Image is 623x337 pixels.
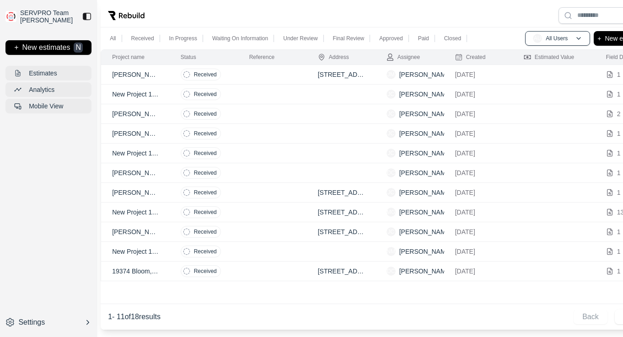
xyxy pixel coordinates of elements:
span: NM [387,247,396,256]
p: Received [194,209,217,216]
span: AU [533,34,542,43]
span: JC [387,90,396,99]
p: New Project 1021425 [112,247,159,256]
p: Received [194,248,217,255]
span: JC [387,109,396,118]
p: 1 [617,227,621,236]
p: Settings [18,317,45,328]
p: SERVPRO Team [PERSON_NAME] [20,9,75,24]
p: Closed [444,35,461,42]
div: Created [455,53,486,61]
button: Analytics [5,82,91,97]
span: JC [387,129,396,138]
p: [DATE] [455,267,502,276]
p: New estimates [22,43,70,53]
p: 2 [617,109,621,118]
div: Project name [112,53,145,61]
p: Received [194,110,217,118]
p: 1 [617,70,621,79]
div: Estimated Value [524,53,575,61]
div: Address [318,53,349,61]
p: + [597,33,601,44]
p: Received [194,130,217,137]
button: AUAll Users [525,31,590,46]
img: Rebuild [108,11,145,20]
p: Under Review [283,35,317,42]
td: [STREET_ADDRESS][PERSON_NAME] [307,183,376,203]
p: [PERSON_NAME] [112,70,159,79]
p: In Progress [169,35,197,42]
p: [PERSON_NAME] [112,227,159,236]
img: sidebar [5,11,16,22]
p: [PERSON_NAME] [399,247,452,256]
p: 1 [617,149,621,158]
img: toggle sidebar [82,12,91,21]
p: Estimates [29,69,57,78]
p: 1 [617,188,621,197]
p: Received [194,267,217,275]
p: 1 [617,129,621,138]
p: [DATE] [455,208,502,217]
p: [PERSON_NAME] Rtd25-11192-watr - Recon [112,109,159,118]
p: [DATE] [455,168,502,177]
p: Final Review [333,35,365,42]
p: All [110,35,116,42]
p: [DATE] [455,188,502,197]
td: [STREET_ADDRESS] [307,222,376,242]
p: New Project 106157 [112,208,159,217]
span: DC [387,168,396,177]
p: [PERSON_NAME] [399,109,452,118]
div: Assignee [387,53,420,61]
div: Reference [249,53,274,61]
p: [DATE] [455,109,502,118]
p: [PERSON_NAME] [399,149,452,158]
p: [PERSON_NAME] Rtd25-11192-watr [112,129,159,138]
div: N [74,43,83,53]
p: Received [194,228,217,235]
p: Mobile View [29,102,63,111]
p: [PERSON_NAME] [399,70,452,79]
span: JC [387,227,396,236]
td: [STREET_ADDRESS] [307,262,376,281]
p: [PERSON_NAME] [399,90,452,99]
button: +New estimatesN [5,40,91,55]
p: Received [131,35,154,42]
p: Received [194,169,217,177]
p: [PERSON_NAME] [399,227,452,236]
p: 1 [617,247,621,256]
p: Analytics [29,85,54,94]
span: DC [387,267,396,276]
p: [PERSON_NAME] [399,168,452,177]
p: Paid [418,35,429,42]
p: [DATE] [455,90,502,99]
p: 1 [617,90,621,99]
p: [DATE] [455,247,502,256]
p: 1 [617,267,621,276]
div: Status [181,53,196,61]
p: 19374 Bloom, [GEOGRAPHIC_DATA], [US_STATE]. Zip Code 48234. [112,267,159,276]
p: Received [194,91,217,98]
span: JM [387,70,396,79]
p: Waiting On Information [212,35,268,42]
p: Received [194,189,217,196]
p: Received [194,150,217,157]
p: 1 [617,168,621,177]
p: Received [194,71,217,78]
p: [PERSON_NAME] [399,188,452,197]
p: Approved [379,35,403,42]
p: New Project 10101550 [112,149,159,158]
td: [STREET_ADDRESS][PERSON_NAME] [307,65,376,85]
p: [DATE] [455,70,502,79]
p: [PERSON_NAME] (un-revised) [112,168,159,177]
button: Estimates [5,66,91,80]
p: + [14,43,18,53]
p: New Project 10131534 [112,90,159,99]
p: All Users [546,35,568,42]
p: 1 - 11 of 18 results [108,311,161,322]
td: [STREET_ADDRESS][PERSON_NAME] [307,203,376,222]
p: [PERSON_NAME] [112,188,159,197]
p: [PERSON_NAME] [399,208,452,217]
p: [DATE] [455,129,502,138]
p: [DATE] [455,149,502,158]
span: JC [387,188,396,197]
